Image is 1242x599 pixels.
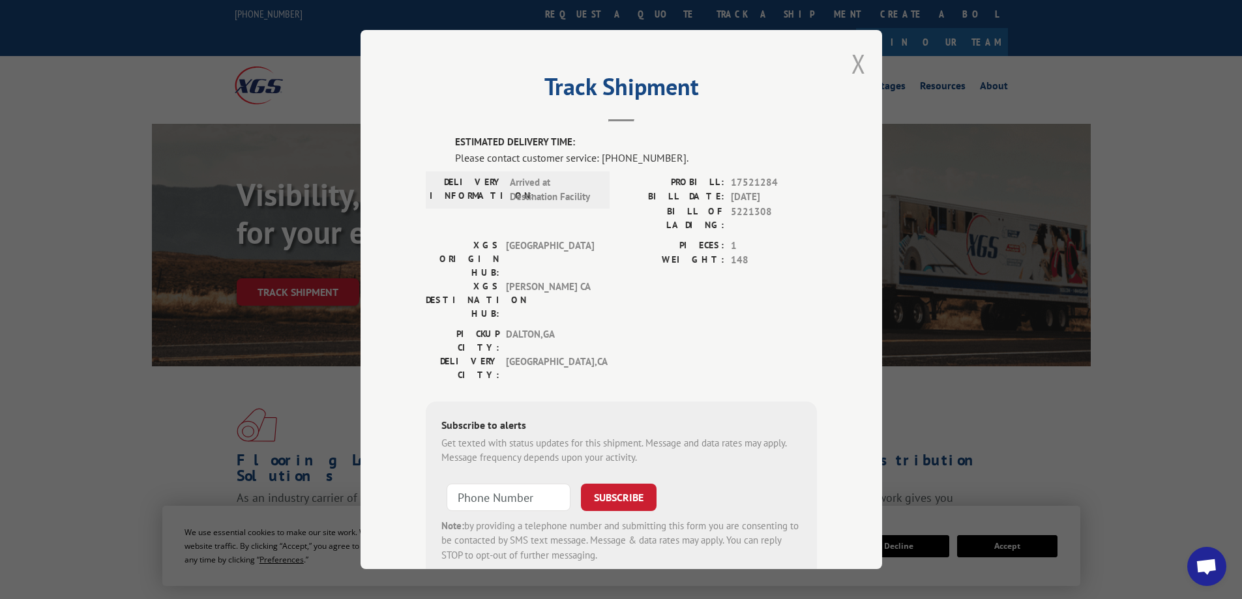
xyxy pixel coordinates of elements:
[1187,547,1226,586] div: Open chat
[731,190,817,205] span: [DATE]
[731,175,817,190] span: 17521284
[455,150,817,166] div: Please contact customer service: [PHONE_NUMBER].
[731,253,817,268] span: 148
[581,484,657,511] button: SUBSCRIBE
[426,78,817,102] h2: Track Shipment
[621,205,724,232] label: BILL OF LADING:
[426,280,499,321] label: XGS DESTINATION HUB:
[851,46,866,81] button: Close modal
[447,484,570,511] input: Phone Number
[621,190,724,205] label: BILL DATE:
[430,175,503,205] label: DELIVERY INFORMATION:
[441,417,801,436] div: Subscribe to alerts
[621,175,724,190] label: PROBILL:
[506,355,594,382] span: [GEOGRAPHIC_DATA] , CA
[510,175,598,205] span: Arrived at Destination Facility
[426,355,499,382] label: DELIVERY CITY:
[441,436,801,465] div: Get texted with status updates for this shipment. Message and data rates may apply. Message frequ...
[506,280,594,321] span: [PERSON_NAME] CA
[621,253,724,268] label: WEIGHT:
[621,239,724,254] label: PIECES:
[731,239,817,254] span: 1
[426,327,499,355] label: PICKUP CITY:
[426,239,499,280] label: XGS ORIGIN HUB:
[731,205,817,232] span: 5221308
[441,519,464,532] strong: Note:
[506,239,594,280] span: [GEOGRAPHIC_DATA]
[441,519,801,563] div: by providing a telephone number and submitting this form you are consenting to be contacted by SM...
[506,327,594,355] span: DALTON , GA
[455,135,817,150] label: ESTIMATED DELIVERY TIME:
